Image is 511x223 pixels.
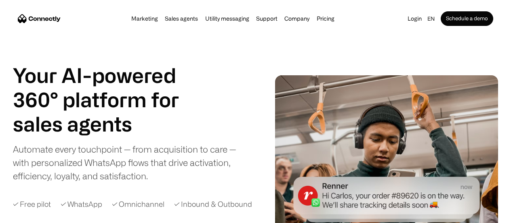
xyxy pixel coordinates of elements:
[405,13,424,24] a: Login
[203,15,252,22] a: Utility messaging
[18,13,61,25] a: home
[61,199,102,210] div: ✓ WhatsApp
[13,112,199,136] h1: sales agents
[282,13,312,24] div: Company
[16,209,48,220] ul: Language list
[427,13,435,24] div: en
[13,112,199,136] div: carousel
[162,15,200,22] a: Sales agents
[129,15,160,22] a: Marketing
[314,15,337,22] a: Pricing
[441,11,493,26] a: Schedule a demo
[8,208,48,220] aside: Language selected: English
[13,112,199,136] div: 1 of 4
[254,15,280,22] a: Support
[284,13,309,24] div: Company
[424,13,441,24] div: en
[174,199,252,210] div: ✓ Inbound & Outbound
[13,199,51,210] div: ✓ Free pilot
[112,199,164,210] div: ✓ Omnichannel
[13,63,199,112] h1: Your AI-powered 360° platform for
[13,142,252,183] div: Automate every touchpoint — from acquisition to care — with personalized WhatsApp flows that driv...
